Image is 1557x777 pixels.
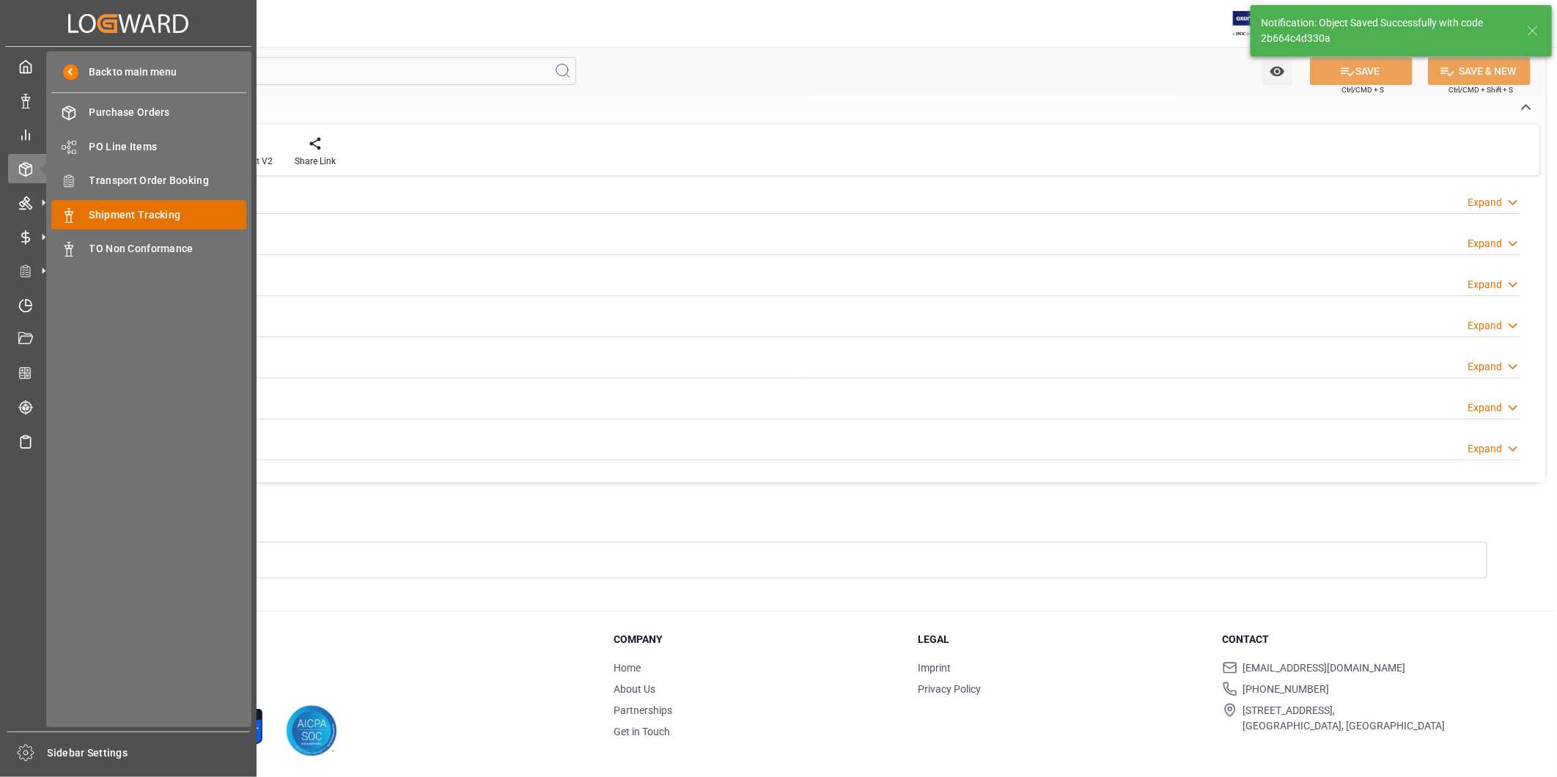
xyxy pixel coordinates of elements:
div: Expand [1468,359,1502,375]
a: Home [614,662,641,674]
span: Ctrl/CMD + S [1341,84,1384,95]
a: PO Line Items [51,132,246,161]
span: Sidebar Settings [48,745,251,761]
div: Expand [1468,195,1502,210]
span: Transport Order Booking [89,173,247,188]
span: [STREET_ADDRESS], [GEOGRAPHIC_DATA], [GEOGRAPHIC_DATA] [1243,703,1446,734]
a: About Us [614,683,655,695]
div: Expand [1468,318,1502,334]
span: [PHONE_NUMBER] [1243,682,1330,697]
button: open menu [1262,57,1292,85]
div: Notification: Object Saved Successfully with code 2b664c4d330a [1261,15,1513,46]
a: Imprint [918,662,951,674]
a: TO Non Conformance [51,235,246,263]
a: Document Management [8,325,249,353]
a: Purchase Orders [51,98,246,127]
button: SAVE [1310,57,1413,85]
div: Share Link [295,155,336,168]
a: Partnerships [614,704,672,716]
a: Transport Order Booking [51,166,246,195]
a: CO2 Calculator [8,358,249,387]
h3: Contact [1223,632,1509,647]
h3: Company [614,632,899,647]
a: Data Management [8,86,249,114]
a: Tracking Shipment [8,393,249,421]
a: Privacy Policy [918,683,981,695]
span: [EMAIL_ADDRESS][DOMAIN_NAME] [1243,660,1406,676]
p: © 2025 Logward. All rights reserved. [97,666,577,679]
span: TO Non Conformance [89,241,247,257]
div: Expand [1468,400,1502,416]
img: Exertis%20JAM%20-%20Email%20Logo.jpg_1722504956.jpg [1233,11,1284,37]
a: My Reports [8,120,249,149]
input: Search Fields [67,57,576,85]
span: Purchase Orders [89,105,247,120]
div: Expand [1468,277,1502,292]
a: Sailing Schedules [8,427,249,455]
a: Get in Touch [614,726,670,737]
span: Shipment Tracking [89,207,247,223]
span: Ctrl/CMD + Shift + S [1449,84,1513,95]
span: Back to main menu [78,65,177,80]
a: Shipment Tracking [51,200,246,229]
img: AICPA SOC [286,705,337,756]
p: Version 1.1.132 [97,679,577,692]
button: SAVE & NEW [1428,57,1531,85]
a: My Cockpit [8,52,249,81]
span: PO Line Items [89,139,247,155]
h3: Legal [918,632,1204,647]
div: Expand [1468,236,1502,251]
div: Expand [1468,441,1502,457]
a: Timeslot Management V2 [8,290,249,319]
